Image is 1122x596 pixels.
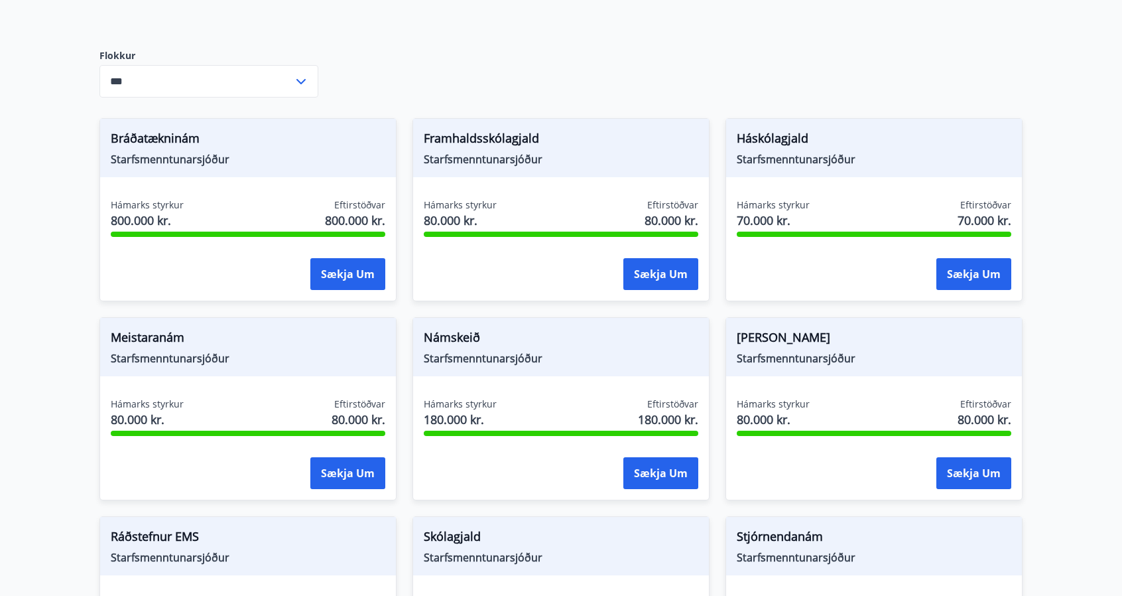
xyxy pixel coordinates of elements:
span: Eftirstöðvar [334,398,385,411]
span: Starfsmenntunarsjóður [737,351,1011,366]
span: Ráðstefnur EMS [111,528,385,550]
span: Hámarks styrkur [424,198,497,212]
button: Sækja um [310,457,385,489]
span: Eftirstöðvar [960,198,1011,212]
span: Starfsmenntunarsjóður [424,550,698,565]
span: Meistaranám [111,329,385,351]
span: Skólagjald [424,528,698,550]
span: Hámarks styrkur [737,198,810,212]
button: Sækja um [623,258,698,290]
span: Starfsmenntunarsjóður [737,152,1011,167]
span: 180.000 kr. [638,411,698,428]
button: Sækja um [310,258,385,290]
span: Eftirstöðvar [960,398,1011,411]
span: 80.000 kr. [737,411,810,428]
span: 70.000 kr. [958,212,1011,229]
span: Starfsmenntunarsjóður [737,550,1011,565]
span: 80.000 kr. [332,411,385,428]
span: Bráðatækninám [111,129,385,152]
span: Hámarks styrkur [111,398,184,411]
span: 800.000 kr. [325,212,385,229]
span: 800.000 kr. [111,212,184,229]
span: 80.000 kr. [645,212,698,229]
span: [PERSON_NAME] [737,329,1011,351]
span: Starfsmenntunarsjóður [111,351,385,366]
button: Sækja um [623,457,698,489]
span: Hámarks styrkur [737,398,810,411]
span: Eftirstöðvar [647,198,698,212]
span: 180.000 kr. [424,411,497,428]
span: Starfsmenntunarsjóður [111,152,385,167]
span: Stjórnendanám [737,528,1011,550]
label: Flokkur [99,49,318,62]
span: Framhaldsskólagjald [424,129,698,152]
span: Háskólagjald [737,129,1011,152]
span: Eftirstöðvar [647,398,698,411]
span: 70.000 kr. [737,212,810,229]
button: Sækja um [936,258,1011,290]
span: Eftirstöðvar [334,198,385,212]
span: Starfsmenntunarsjóður [424,152,698,167]
span: 80.000 kr. [958,411,1011,428]
span: 80.000 kr. [111,411,184,428]
button: Sækja um [936,457,1011,489]
span: Hámarks styrkur [111,198,184,212]
span: Hámarks styrkur [424,398,497,411]
span: Starfsmenntunarsjóður [424,351,698,366]
span: Starfsmenntunarsjóður [111,550,385,565]
span: Námskeið [424,329,698,351]
span: 80.000 kr. [424,212,497,229]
